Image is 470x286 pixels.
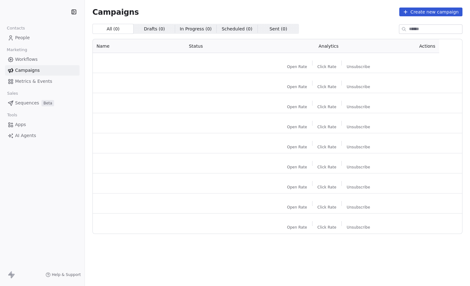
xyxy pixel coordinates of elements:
span: Open Rate [287,64,307,69]
th: Analytics [269,39,388,53]
span: Unsubscribe [347,225,370,230]
a: SequencesBeta [5,98,80,108]
span: Apps [15,121,26,128]
a: Metrics & Events [5,76,80,87]
span: Campaigns [92,8,139,16]
span: Metrics & Events [15,78,52,85]
span: Unsubscribe [347,84,370,89]
span: AI Agents [15,132,36,139]
span: Open Rate [287,185,307,190]
span: Click Rate [318,185,336,190]
button: Create new campaign [399,8,462,16]
span: Beta [41,100,54,106]
span: Click Rate [318,205,336,210]
span: Sales [4,89,21,98]
a: Apps [5,119,80,130]
span: Campaigns [15,67,40,74]
span: Unsubscribe [347,165,370,170]
span: Help & Support [52,272,81,277]
th: Name [93,39,185,53]
span: Unsubscribe [347,124,370,130]
a: Campaigns [5,65,80,76]
a: Workflows [5,54,80,65]
a: Help & Support [46,272,81,277]
span: Click Rate [318,64,336,69]
span: Click Rate [318,165,336,170]
span: Sent ( 0 ) [269,26,287,32]
span: Marketing [4,45,30,55]
span: Open Rate [287,84,307,89]
span: Drafts ( 0 ) [144,26,165,32]
span: Unsubscribe [347,205,370,210]
span: Contacts [4,24,28,33]
span: People [15,34,30,41]
span: Open Rate [287,165,307,170]
span: Unsubscribe [347,185,370,190]
a: AI Agents [5,130,80,141]
span: Sequences [15,100,39,106]
span: Unsubscribe [347,104,370,109]
span: Open Rate [287,124,307,130]
span: Click Rate [318,84,336,89]
th: Status [185,39,269,53]
span: Open Rate [287,205,307,210]
span: Click Rate [318,145,336,150]
span: Unsubscribe [347,64,370,69]
span: Open Rate [287,104,307,109]
span: Unsubscribe [347,145,370,150]
span: Click Rate [318,104,336,109]
span: Scheduled ( 0 ) [222,26,252,32]
span: Tools [4,110,20,120]
span: In Progress ( 0 ) [180,26,212,32]
a: People [5,33,80,43]
span: Open Rate [287,225,307,230]
th: Actions [388,39,439,53]
span: Open Rate [287,145,307,150]
span: Click Rate [318,124,336,130]
span: Workflows [15,56,38,63]
span: Click Rate [318,225,336,230]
